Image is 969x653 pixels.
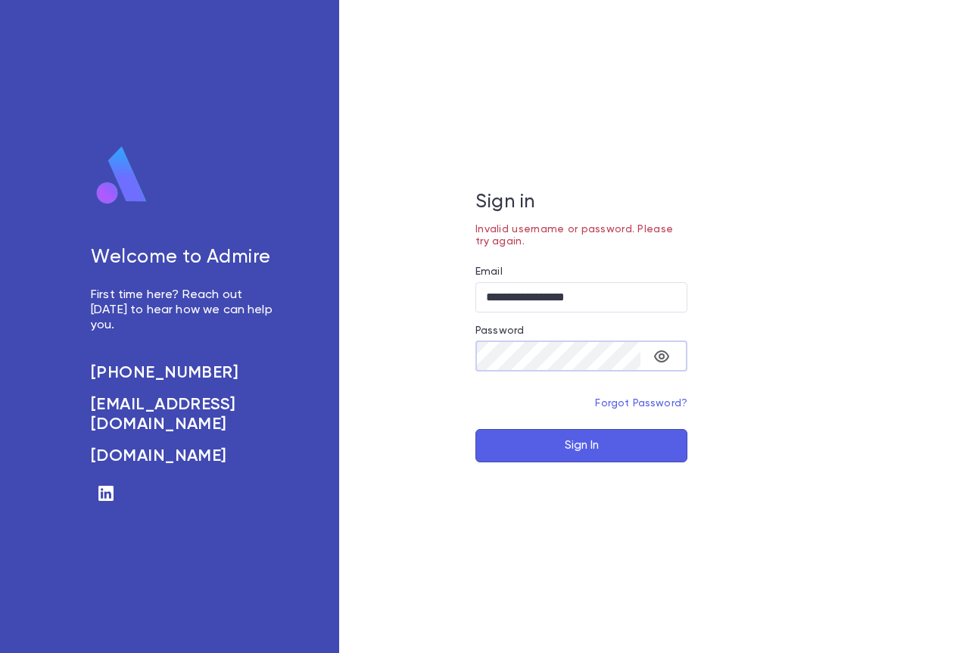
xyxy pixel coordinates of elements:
button: toggle password visibility [647,341,677,372]
button: Sign In [475,429,687,462]
img: logo [91,145,153,206]
p: Invalid username or password. Please try again. [475,223,687,247]
a: [PHONE_NUMBER] [91,363,279,383]
a: [EMAIL_ADDRESS][DOMAIN_NAME] [91,395,279,434]
a: [DOMAIN_NAME] [91,446,279,466]
label: Email [475,266,503,278]
h5: Sign in [475,191,687,214]
h5: Welcome to Admire [91,247,279,269]
a: Forgot Password? [595,398,687,409]
label: Password [475,325,524,337]
p: First time here? Reach out [DATE] to hear how we can help you. [91,288,279,333]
